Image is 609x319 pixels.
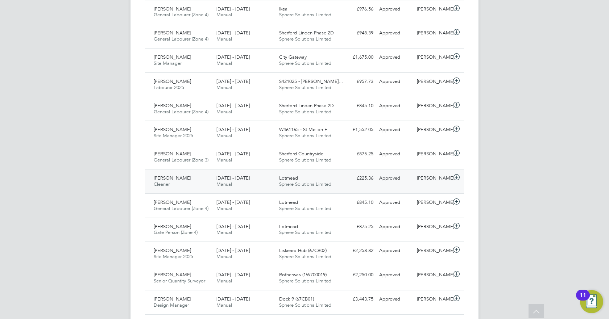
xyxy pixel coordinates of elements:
div: [PERSON_NAME] [414,148,452,160]
span: Manual [216,133,232,139]
span: Sherford Countryside [279,151,323,157]
span: Sphere Solutions Limited [279,12,331,18]
span: [PERSON_NAME] [154,272,191,278]
div: £845.10 [339,197,376,209]
span: Sphere Solutions Limited [279,253,331,260]
span: Manual [216,157,232,163]
div: 11 [580,295,586,305]
div: Approved [376,293,414,305]
span: General Labourer (Zone 4) [154,205,208,211]
span: Site Manager 2025 [154,253,193,260]
span: [PERSON_NAME] [154,247,191,253]
span: Sphere Solutions Limited [279,60,331,66]
div: £2,250.00 [339,269,376,281]
span: S421025 - [PERSON_NAME]… [279,78,343,84]
div: [PERSON_NAME] [414,76,452,88]
div: Approved [376,100,414,112]
span: [DATE] - [DATE] [216,151,250,157]
span: Senior Quantity Surveyor [154,278,205,284]
span: General Labourer (Zone 4) [154,36,208,42]
span: [PERSON_NAME] [154,223,191,230]
span: [PERSON_NAME] [154,54,191,60]
span: Design Manager [154,302,189,308]
span: [DATE] - [DATE] [216,272,250,278]
div: Approved [376,3,414,15]
div: [PERSON_NAME] [414,27,452,39]
span: Sherford Linden Phase 2D [279,102,334,109]
span: Sphere Solutions Limited [279,229,331,235]
span: Sphere Solutions Limited [279,205,331,211]
div: Approved [376,124,414,136]
div: Approved [376,221,414,233]
div: [PERSON_NAME] [414,100,452,112]
div: [PERSON_NAME] [414,124,452,136]
span: [PERSON_NAME] [154,6,191,12]
span: Manual [216,253,232,260]
div: Approved [376,172,414,184]
span: [DATE] - [DATE] [216,54,250,60]
div: Approved [376,27,414,39]
div: £976.56 [339,3,376,15]
span: [DATE] - [DATE] [216,247,250,253]
span: [DATE] - [DATE] [216,6,250,12]
span: Sphere Solutions Limited [279,181,331,187]
span: Sphere Solutions Limited [279,109,331,115]
span: [DATE] - [DATE] [216,78,250,84]
div: [PERSON_NAME] [414,293,452,305]
span: [PERSON_NAME] [154,199,191,205]
div: Approved [376,245,414,257]
div: [PERSON_NAME] [414,245,452,257]
span: Manual [216,205,232,211]
div: Approved [376,197,414,209]
span: [PERSON_NAME] [154,78,191,84]
div: Approved [376,51,414,63]
div: [PERSON_NAME] [414,221,452,233]
span: [PERSON_NAME] [154,296,191,302]
span: [DATE] - [DATE] [216,175,250,181]
span: Sphere Solutions Limited [279,36,331,42]
span: [PERSON_NAME] [154,151,191,157]
span: General Labourer (Zone 3) [154,157,208,163]
span: Liskeard Hub (67CB02) [279,247,327,253]
span: Lotmead [279,223,298,230]
span: Cleaner [154,181,170,187]
span: Lotmead [279,199,298,205]
span: Site Manager [154,60,182,66]
span: [DATE] - [DATE] [216,102,250,109]
span: City Gateway [279,54,307,60]
div: [PERSON_NAME] [414,51,452,63]
span: Manual [216,109,232,115]
div: £3,443.75 [339,293,376,305]
span: [DATE] - [DATE] [216,296,250,302]
span: Site Manager 2025 [154,133,193,139]
span: Sphere Solutions Limited [279,84,331,91]
div: £1,675.00 [339,51,376,63]
span: Lotmead [279,175,298,181]
div: £875.25 [339,221,376,233]
span: [PERSON_NAME] [154,175,191,181]
span: Sphere Solutions Limited [279,157,331,163]
div: £2,258.82 [339,245,376,257]
span: Manual [216,36,232,42]
div: [PERSON_NAME] [414,172,452,184]
button: Open Resource Center, 11 new notifications [580,290,603,313]
span: Rotherwas (1W700019) [279,272,327,278]
span: Sherford Linden Phase 2D [279,30,334,36]
span: Manual [216,302,232,308]
div: Approved [376,269,414,281]
span: Manual [216,84,232,91]
span: Gate Person (Zone 4) [154,229,198,235]
div: Approved [376,148,414,160]
span: Dock 9 (67CB01) [279,296,314,302]
span: [DATE] - [DATE] [216,126,250,133]
span: Manual [216,12,232,18]
span: [DATE] - [DATE] [216,223,250,230]
span: Manual [216,229,232,235]
span: W461165 - St Mellon El… [279,126,333,133]
span: Manual [216,278,232,284]
span: Manual [216,181,232,187]
span: General Labourer (Zone 4) [154,12,208,18]
div: £845.10 [339,100,376,112]
span: Sphere Solutions Limited [279,133,331,139]
div: [PERSON_NAME] [414,269,452,281]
